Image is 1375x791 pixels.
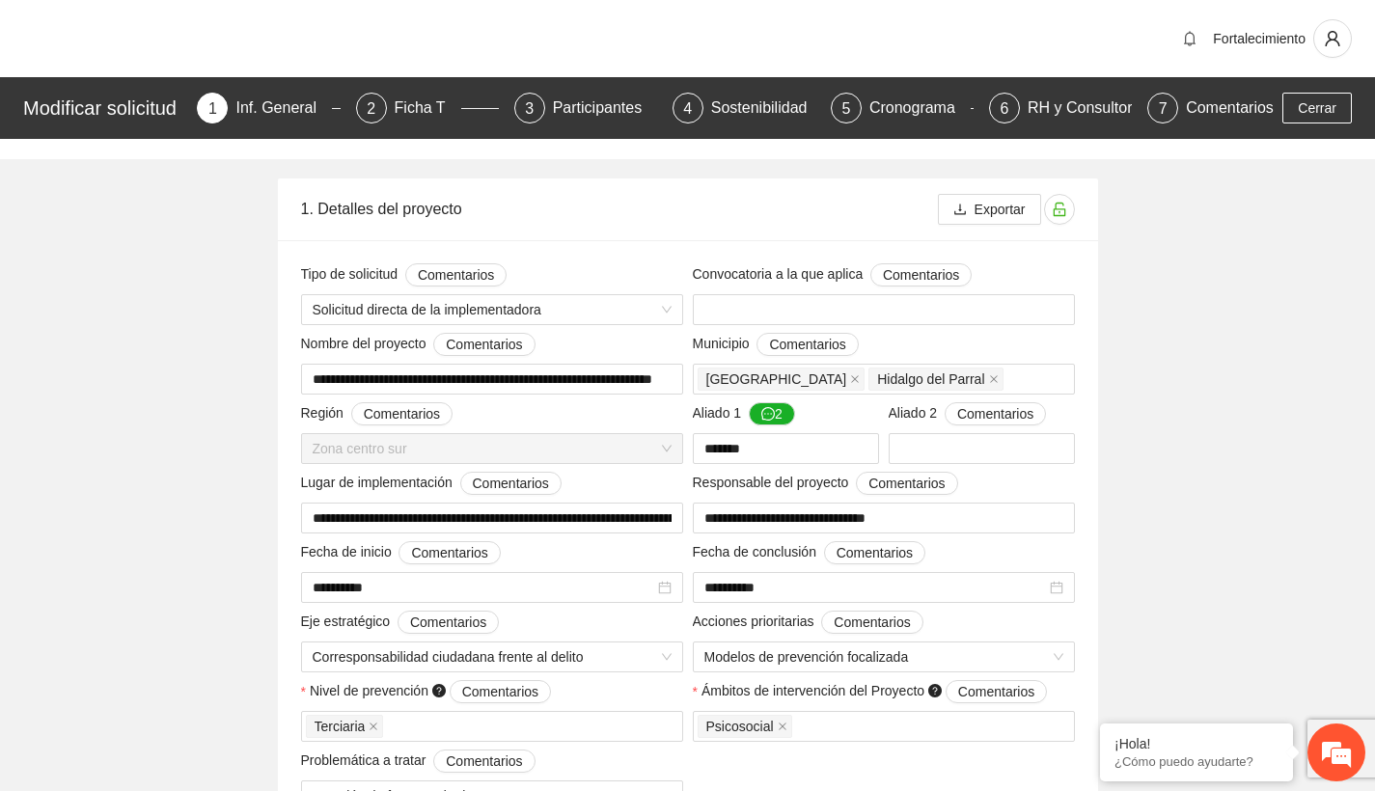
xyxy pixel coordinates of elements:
div: RH y Consultores [1028,93,1164,123]
button: Responsable del proyecto [856,472,957,495]
div: 1Inf. General [197,93,340,123]
span: Terciaria [315,716,366,737]
button: Ámbitos de intervención del Proyecto question-circle [946,680,1047,703]
span: 1 [208,100,217,117]
span: close [850,374,860,384]
button: Nivel de prevención question-circle [450,680,551,703]
span: Comentarios [473,473,549,494]
div: Participantes [553,93,658,123]
button: Tipo de solicitud [405,263,507,286]
div: ¡Hola! [1114,736,1279,751]
button: Fecha de inicio [399,541,500,564]
div: Inf. General [235,93,332,123]
button: Problemática a tratar [433,750,535,773]
button: Municipio [756,333,858,356]
div: Modificar solicitud [23,93,185,123]
span: question-circle [432,684,446,697]
span: Acciones prioritarias [693,611,923,634]
span: Exportar [975,199,1026,220]
button: user [1313,19,1352,58]
span: Aliado 1 [693,402,795,425]
button: Lugar de implementación [460,472,562,495]
button: Convocatoria a la que aplica [870,263,972,286]
div: 1. Detalles del proyecto [301,181,938,236]
span: Región [301,402,454,425]
span: close [369,722,378,731]
span: Cerrar [1298,97,1336,119]
span: Tipo de solicitud [301,263,508,286]
span: Fecha de inicio [301,541,501,564]
span: 3 [525,100,534,117]
div: 3Participantes [514,93,657,123]
span: close [989,374,999,384]
span: Estamos en línea. [112,258,266,452]
button: downloadExportar [938,194,1041,225]
div: Minimizar ventana de chat en vivo [316,10,363,56]
span: Modelos de prevención focalizada [704,642,1063,671]
span: close [778,722,787,731]
span: message [761,407,775,423]
button: Cerrar [1282,93,1352,123]
span: Convocatoria a la que aplica [693,263,973,286]
div: 7Comentarios [1147,93,1274,123]
span: 7 [1159,100,1168,117]
button: Aliado 2 [945,402,1046,425]
button: Fecha de conclusión [824,541,925,564]
span: [GEOGRAPHIC_DATA] [706,368,847,390]
span: Comentarios [868,473,945,494]
span: Fecha de conclusión [693,541,926,564]
span: 2 [367,100,375,117]
span: Comentarios [837,542,913,563]
span: 5 [841,100,850,117]
div: Cronograma [869,93,971,123]
div: Ficha T [395,93,461,123]
span: download [953,203,967,218]
button: Nombre del proyecto [433,333,535,356]
span: Aliado 2 [889,402,1047,425]
button: unlock [1044,194,1075,225]
div: Comentarios [1186,93,1274,123]
span: Solicitud directa de la implementadora [313,295,672,324]
span: Comentarios [462,681,538,702]
span: unlock [1045,202,1074,217]
span: Comentarios [418,264,494,286]
textarea: Escriba su mensaje y pulse “Intro” [10,527,368,594]
span: Comentarios [411,542,487,563]
span: Nombre del proyecto [301,333,536,356]
div: 2Ficha T [356,93,499,123]
div: 4Sostenibilidad [673,93,815,123]
button: Región [351,402,453,425]
span: Comentarios [364,403,440,424]
span: Hidalgo del Parral [877,368,984,390]
span: Terciaria [306,715,384,738]
span: user [1314,30,1351,47]
span: Ámbitos de intervención del Proyecto [701,680,1047,703]
span: Comentarios [883,264,959,286]
p: ¿Cómo puedo ayudarte? [1114,754,1279,769]
span: Chihuahua [698,368,866,391]
span: Comentarios [410,612,486,633]
div: Sostenibilidad [711,93,823,123]
span: Comentarios [957,403,1033,424]
button: Aliado 1 [749,402,795,425]
span: Zona centro sur [313,434,672,463]
button: bell [1174,23,1205,54]
span: 6 [1001,100,1009,117]
span: bell [1175,31,1204,46]
div: Chatee con nosotros ahora [100,98,324,123]
span: Nivel de prevención [310,680,551,703]
div: 6RH y Consultores [989,93,1132,123]
span: Comentarios [769,334,845,355]
button: Eje estratégico [398,611,499,634]
span: Problemática a tratar [301,750,536,773]
span: question-circle [928,684,942,697]
span: Corresponsabilidad ciudadana frente al delito [313,642,672,671]
span: 4 [683,100,692,117]
button: Acciones prioritarias [821,611,922,634]
span: Responsable del proyecto [693,472,958,495]
div: 5Cronograma [831,93,974,123]
span: Psicosocial [698,715,792,738]
span: Comentarios [446,334,522,355]
span: Psicosocial [706,716,774,737]
span: Municipio [693,333,859,356]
